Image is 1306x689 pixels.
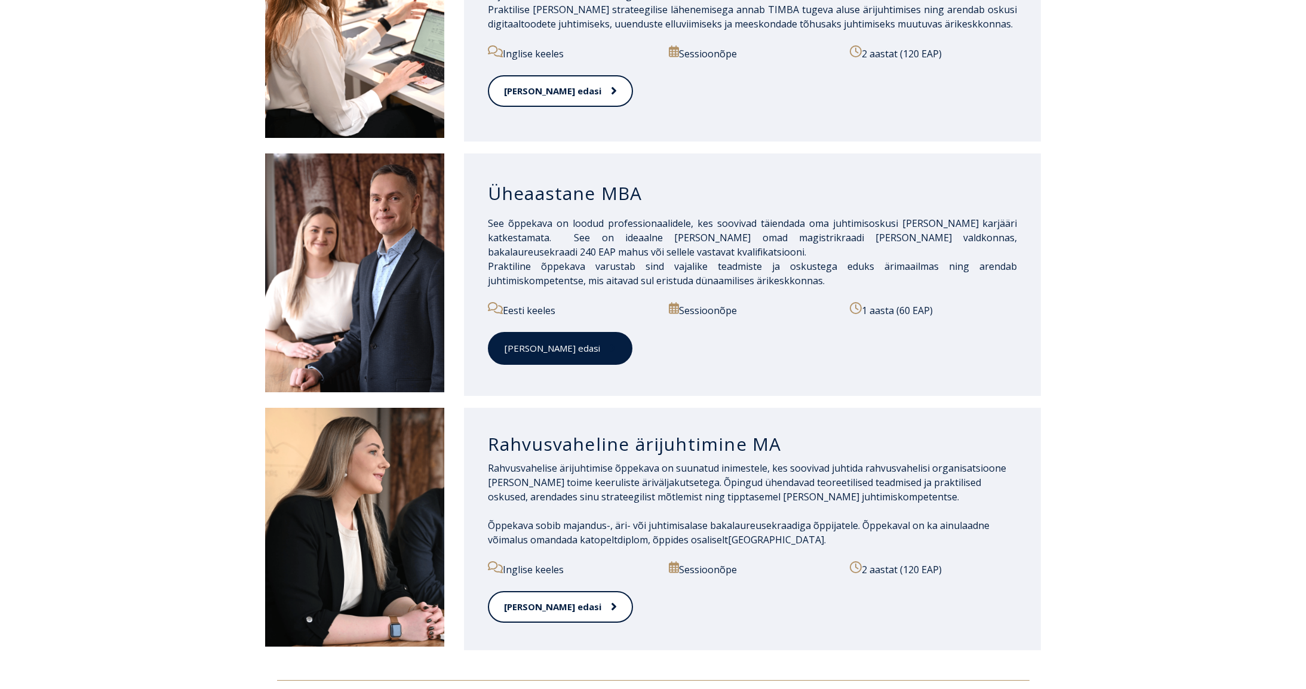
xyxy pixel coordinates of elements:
[850,45,1017,61] p: 2 aastat (120 EAP)
[669,561,836,577] p: Sessioonõpe
[488,182,1018,205] h3: Üheaastane MBA
[488,217,1018,259] span: See õppekava on loodud professionaalidele, kes soovivad täiendada oma juhtimisoskusi [PERSON_NAME...
[488,519,990,546] span: Õppekaval on ka ainulaadne võimalus omandada ka
[728,533,824,546] span: [GEOGRAPHIC_DATA]
[850,302,1017,318] p: 1 aasta (60 EAP)
[488,433,1018,456] h3: Rahvusvaheline ärijuhtimine MA
[591,533,648,546] span: topeltdiplom
[265,153,444,392] img: DSC_1995
[488,45,655,61] p: Inglise keeles
[850,561,1017,577] p: 2 aastat (120 EAP)
[669,302,836,318] p: Sessioonõpe
[648,533,728,546] span: , õppides osaliselt
[669,45,836,61] p: Sessioonõpe
[824,533,826,546] span: .
[488,591,633,623] a: [PERSON_NAME] edasi
[488,561,655,577] p: Inglise keeles
[265,408,444,647] img: DSC_1907
[488,260,1018,287] span: Praktiline õppekava varustab sind vajalike teadmiste ja oskustega eduks ärimaailmas ning arendab ...
[488,519,860,532] span: Õppekava sobib majandus-, äri- või juhtimisalase bakalaureusekraadiga õppijatele.
[488,462,1006,503] span: Rahvusvahelise ärijuhtimise õppekava on suunatud inimestele, kes soovivad juhtida rahvusvahelisi ...
[488,75,633,107] a: [PERSON_NAME] edasi
[488,332,632,365] a: [PERSON_NAME] edasi
[488,3,1018,30] span: Praktilise [PERSON_NAME] strateegilise lähenemisega annab TIMBA tugeva aluse ärijuhtimises ning a...
[488,302,655,318] p: Eesti keeles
